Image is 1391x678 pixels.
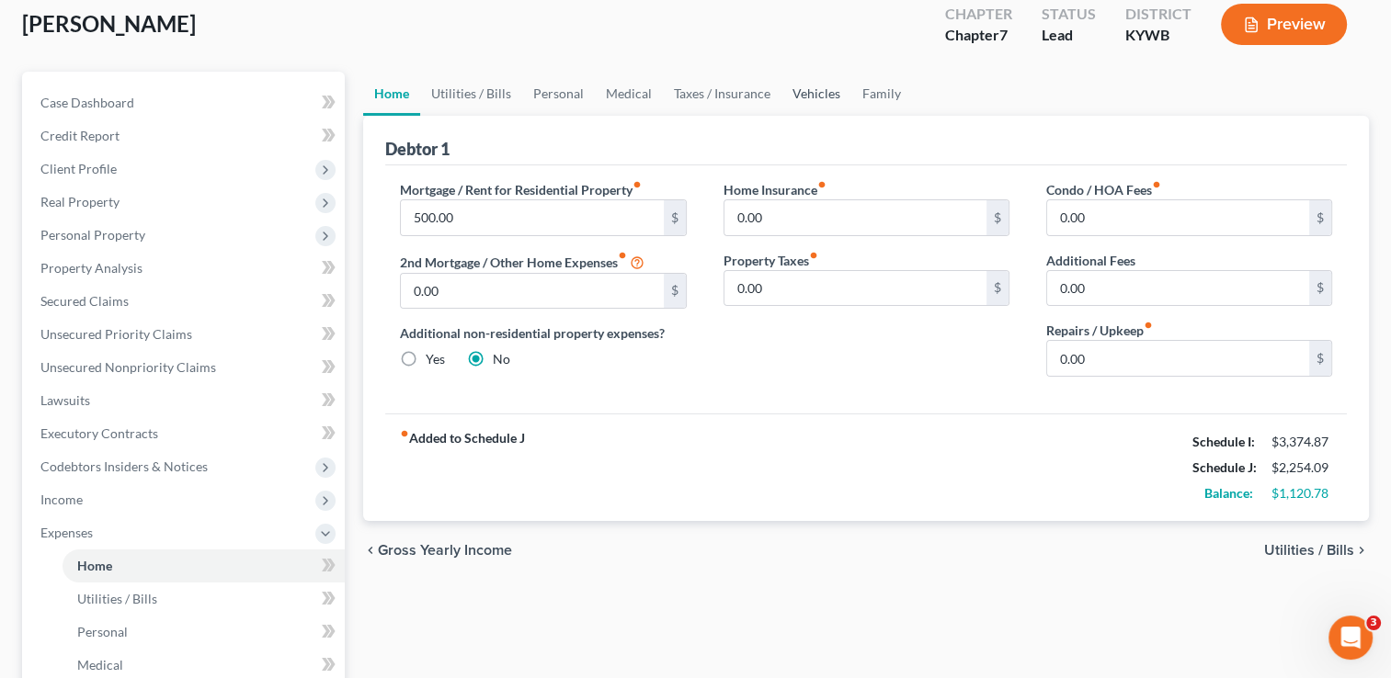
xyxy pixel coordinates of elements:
[945,4,1012,25] div: Chapter
[1042,25,1096,46] div: Lead
[1144,321,1153,330] i: fiber_manual_record
[945,25,1012,46] div: Chapter
[1366,616,1381,630] span: 3
[1047,271,1309,306] input: --
[40,161,117,176] span: Client Profile
[26,252,345,285] a: Property Analysis
[1271,458,1332,477] div: $2,254.09
[809,251,818,260] i: fiber_manual_record
[999,26,1008,43] span: 7
[1192,434,1255,449] strong: Schedule I:
[40,194,120,209] span: Real Property
[1309,271,1331,306] div: $
[26,351,345,384] a: Unsecured Nonpriority Claims
[40,293,129,309] span: Secured Claims
[1046,251,1135,270] label: Additional Fees
[77,624,128,639] span: Personal
[724,271,986,306] input: --
[1328,616,1373,660] iframe: Intercom live chat
[40,492,83,507] span: Income
[1309,200,1331,235] div: $
[986,271,1009,306] div: $
[40,525,93,540] span: Expenses
[420,72,522,116] a: Utilities / Bills
[817,180,827,189] i: fiber_manual_record
[633,180,642,189] i: fiber_manual_record
[986,200,1009,235] div: $
[1047,341,1309,376] input: --
[400,429,525,506] strong: Added to Schedule J
[40,392,90,408] span: Lawsuits
[1309,341,1331,376] div: $
[618,251,627,260] i: fiber_manual_record
[63,616,345,649] a: Personal
[400,180,642,199] label: Mortgage / Rent for Residential Property
[1046,321,1153,340] label: Repairs / Upkeep
[40,458,208,474] span: Codebtors Insiders & Notices
[363,72,420,116] a: Home
[663,72,781,116] a: Taxes / Insurance
[781,72,851,116] a: Vehicles
[63,549,345,582] a: Home
[401,274,663,309] input: --
[493,350,510,368] label: No
[26,318,345,351] a: Unsecured Priority Claims
[77,558,112,573] span: Home
[40,227,145,243] span: Personal Property
[401,200,663,235] input: --
[724,180,827,199] label: Home Insurance
[385,138,450,160] div: Debtor 1
[1125,25,1191,46] div: KYWB
[1221,4,1347,45] button: Preview
[400,251,644,273] label: 2nd Mortgage / Other Home Expenses
[1354,543,1369,558] i: chevron_right
[426,350,445,368] label: Yes
[77,591,157,606] span: Utilities / Bills
[40,326,192,342] span: Unsecured Priority Claims
[40,425,158,441] span: Executory Contracts
[63,582,345,616] a: Utilities / Bills
[26,417,345,450] a: Executory Contracts
[1204,485,1253,501] strong: Balance:
[1047,200,1309,235] input: --
[77,657,123,672] span: Medical
[40,260,143,276] span: Property Analysis
[26,384,345,417] a: Lawsuits
[664,200,686,235] div: $
[1046,180,1161,199] label: Condo / HOA Fees
[26,119,345,153] a: Credit Report
[26,285,345,318] a: Secured Claims
[400,429,409,438] i: fiber_manual_record
[22,10,196,37] span: [PERSON_NAME]
[1152,180,1161,189] i: fiber_manual_record
[851,72,912,116] a: Family
[1271,484,1332,503] div: $1,120.78
[1264,543,1354,558] span: Utilities / Bills
[522,72,595,116] a: Personal
[40,128,120,143] span: Credit Report
[1271,433,1332,451] div: $3,374.87
[664,274,686,309] div: $
[1042,4,1096,25] div: Status
[724,251,818,270] label: Property Taxes
[378,543,512,558] span: Gross Yearly Income
[363,543,378,558] i: chevron_left
[595,72,663,116] a: Medical
[26,86,345,119] a: Case Dashboard
[40,359,216,375] span: Unsecured Nonpriority Claims
[40,95,134,110] span: Case Dashboard
[1264,543,1369,558] button: Utilities / Bills chevron_right
[1125,4,1191,25] div: District
[363,543,512,558] button: chevron_left Gross Yearly Income
[1192,459,1257,475] strong: Schedule J:
[724,200,986,235] input: --
[400,323,686,343] label: Additional non-residential property expenses?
